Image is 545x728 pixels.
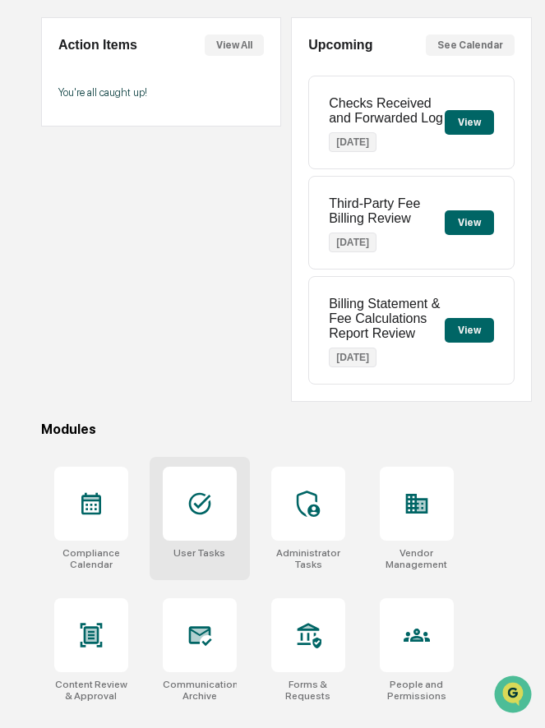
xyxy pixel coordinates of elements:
[10,232,110,261] a: 🔎Data Lookup
[271,547,345,570] div: Administrator Tasks
[205,35,264,56] button: View All
[16,240,30,253] div: 🔎
[10,200,113,230] a: 🖐️Preclearance
[329,297,444,341] p: Billing Statement & Fee Calculations Report Review
[329,348,376,367] p: [DATE]
[136,207,204,223] span: Attestations
[16,209,30,222] div: 🖐️
[41,422,532,437] div: Modules
[119,209,132,222] div: 🗄️
[54,679,128,702] div: Content Review & Approval
[308,38,372,53] h2: Upcoming
[16,35,299,61] p: How can we help?
[445,210,494,235] button: View
[116,278,199,291] a: Powered byPylon
[56,142,208,155] div: We're available if you need us!
[426,35,515,56] button: See Calendar
[56,126,270,142] div: Start new chat
[380,679,454,702] div: People and Permissions
[164,279,199,291] span: Pylon
[492,674,537,718] iframe: Open customer support
[329,96,444,126] p: Checks Received and Forwarded Log
[54,547,128,570] div: Compliance Calendar
[58,38,137,53] h2: Action Items
[173,547,225,559] div: User Tasks
[33,207,106,223] span: Preclearance
[329,196,444,226] p: Third-Party Fee Billing Review
[58,86,264,99] p: You're all caught up!
[329,233,376,252] p: [DATE]
[163,679,237,702] div: Communications Archive
[16,126,46,155] img: 1746055101610-c473b297-6a78-478c-a979-82029cc54cd1
[329,132,376,152] p: [DATE]
[113,200,210,230] a: 🗄️Attestations
[279,131,299,150] button: Start new chat
[445,110,494,135] button: View
[445,318,494,343] button: View
[380,547,454,570] div: Vendor Management
[271,679,345,702] div: Forms & Requests
[33,238,104,255] span: Data Lookup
